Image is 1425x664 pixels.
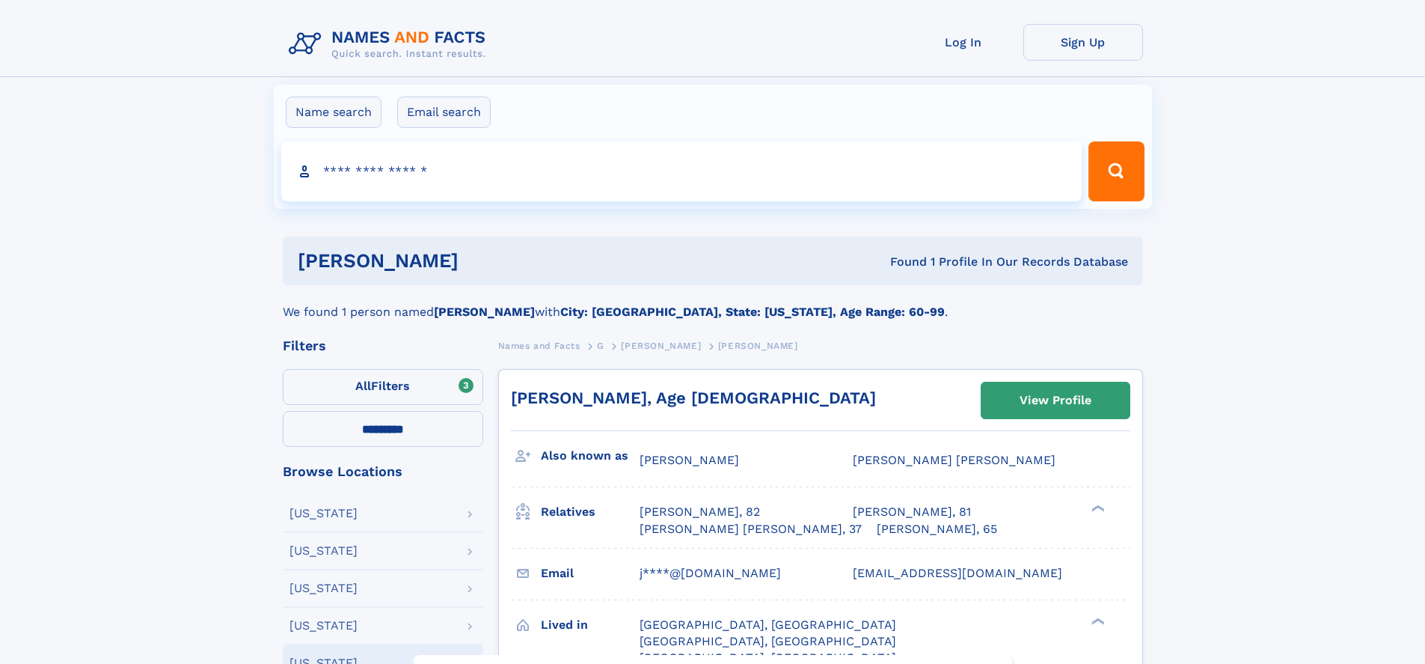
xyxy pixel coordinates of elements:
[981,383,1130,418] a: View Profile
[289,620,358,632] div: [US_STATE]
[853,566,1062,580] span: [EMAIL_ADDRESS][DOMAIN_NAME]
[498,336,580,355] a: Names and Facts
[355,379,371,393] span: All
[289,545,358,557] div: [US_STATE]
[281,141,1082,201] input: search input
[541,499,640,525] h3: Relatives
[298,252,675,270] h1: [PERSON_NAME]
[541,443,640,469] h3: Also known as
[674,254,1128,270] div: Found 1 Profile In Our Records Database
[904,24,1023,61] a: Log In
[1020,383,1091,418] div: View Profile
[718,341,798,351] span: [PERSON_NAME]
[283,339,483,353] div: Filters
[397,97,491,128] label: Email search
[541,561,640,586] h3: Email
[1088,141,1144,201] button: Search Button
[640,634,896,648] span: [GEOGRAPHIC_DATA], [GEOGRAPHIC_DATA]
[853,504,971,520] a: [PERSON_NAME], 81
[597,341,604,351] span: G
[289,582,358,594] div: [US_STATE]
[640,618,896,632] span: [GEOGRAPHIC_DATA], [GEOGRAPHIC_DATA]
[434,305,535,319] b: [PERSON_NAME]
[853,453,1055,467] span: [PERSON_NAME] [PERSON_NAME]
[283,465,483,478] div: Browse Locations
[640,521,862,537] a: [PERSON_NAME] [PERSON_NAME], 37
[597,336,604,355] a: G
[541,612,640,638] h3: Lived in
[621,341,701,351] span: [PERSON_NAME]
[1088,616,1106,626] div: ❯
[283,285,1143,321] div: We found 1 person named with .
[640,504,760,520] a: [PERSON_NAME], 82
[289,508,358,520] div: [US_STATE]
[283,24,498,64] img: Logo Names and Facts
[621,336,701,355] a: [PERSON_NAME]
[640,453,739,467] span: [PERSON_NAME]
[283,369,483,405] label: Filters
[877,521,997,537] a: [PERSON_NAME], 65
[1023,24,1143,61] a: Sign Up
[1088,504,1106,514] div: ❯
[560,305,945,319] b: City: [GEOGRAPHIC_DATA], State: [US_STATE], Age Range: 60-99
[511,389,876,407] a: [PERSON_NAME], Age [DEMOGRAPHIC_DATA]
[286,97,381,128] label: Name search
